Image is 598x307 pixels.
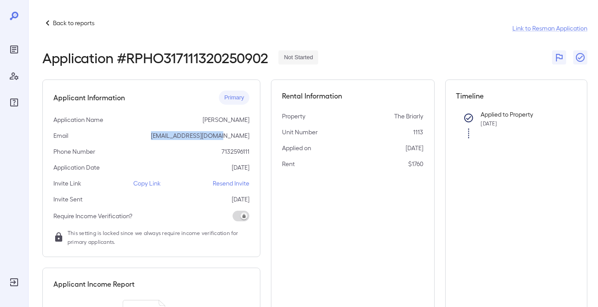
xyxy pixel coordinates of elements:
p: Invite Link [53,179,81,188]
h5: Timeline [456,91,577,101]
p: The Briarly [395,112,424,121]
p: Applied on [282,144,311,152]
h5: Applicant Income Report [53,279,135,289]
p: Application Name [53,115,103,124]
p: $1760 [409,159,424,168]
p: Application Date [53,163,100,172]
div: Log Out [7,275,21,289]
span: [DATE] [481,120,497,126]
p: Unit Number [282,128,318,136]
p: Property [282,112,305,121]
div: FAQ [7,95,21,110]
p: [DATE] [232,195,249,204]
p: Phone Number [53,147,95,156]
span: Primary [219,94,249,102]
h2: Application # RPHO317111320250902 [42,49,268,65]
h5: Rental Information [282,91,424,101]
p: [PERSON_NAME] [203,115,249,124]
p: [DATE] [232,163,249,172]
p: Applied to Property [481,110,563,119]
p: [DATE] [406,144,424,152]
span: Not Started [278,53,318,62]
span: This setting is locked since we always require income verification for primary applicants. [68,228,249,246]
p: Require Income Verification? [53,212,132,220]
div: Reports [7,42,21,57]
a: Link to Resman Application [512,24,587,33]
p: 7132596111 [222,147,249,156]
p: Back to reports [53,19,94,27]
p: Resend Invite [213,179,249,188]
button: Flag Report [552,50,566,64]
p: Invite Sent [53,195,83,204]
p: Copy Link [133,179,161,188]
p: Rent [282,159,295,168]
p: [EMAIL_ADDRESS][DOMAIN_NAME] [151,131,249,140]
p: 1113 [414,128,424,136]
p: Email [53,131,68,140]
div: Manage Users [7,69,21,83]
h5: Applicant Information [53,92,125,103]
button: Close Report [573,50,587,64]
